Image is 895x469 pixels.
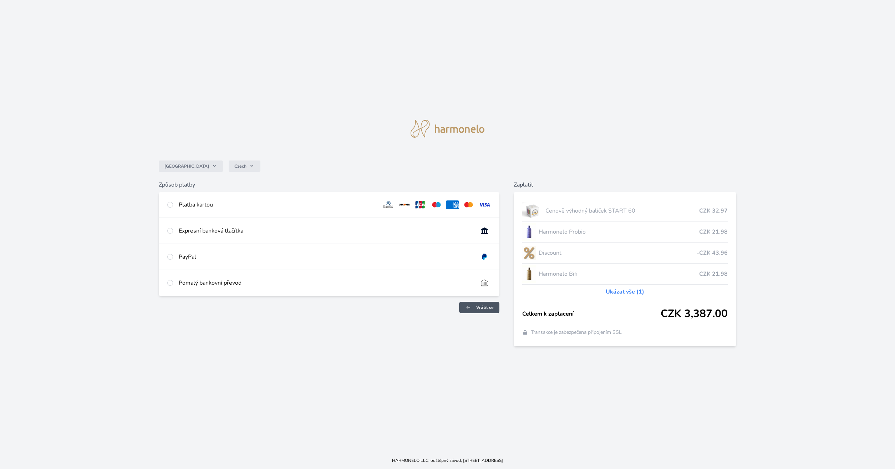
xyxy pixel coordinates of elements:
[522,223,536,241] img: CLEAN_PROBIO_se_stinem_x-lo.jpg
[478,226,491,235] img: onlineBanking_CZ.svg
[522,244,536,262] img: discount-lo.png
[179,200,376,209] div: Platba kartou
[462,200,475,209] img: mc.svg
[522,265,536,283] img: CLEAN_BIFI_se_stinem_x-lo.jpg
[234,163,246,169] span: Czech
[159,160,223,172] button: [GEOGRAPHIC_DATA]
[446,200,459,209] img: amex.svg
[539,270,699,278] span: Harmonelo Bifi
[661,307,728,320] span: CZK 3,387.00
[699,270,728,278] span: CZK 21.98
[179,279,472,287] div: Pomalý bankovní převod
[699,228,728,236] span: CZK 21.98
[179,226,472,235] div: Expresní banková tlačítka
[606,287,644,296] a: Ukázat vše (1)
[229,160,260,172] button: Czech
[697,249,728,257] span: -CZK 43.96
[522,202,543,220] img: start.jpg
[539,249,697,257] span: Discount
[398,200,411,209] img: discover.svg
[514,180,736,189] h6: Zaplatit
[159,180,500,189] h6: Způsob platby
[430,200,443,209] img: maestro.svg
[164,163,209,169] span: [GEOGRAPHIC_DATA]
[539,228,699,236] span: Harmonelo Probio
[531,329,622,336] span: Transakce je zabezpečena připojením SSL
[414,200,427,209] img: jcb.svg
[545,207,699,215] span: Cenově výhodný balíček START 60
[478,200,491,209] img: visa.svg
[522,310,661,318] span: Celkem k zaplacení
[476,305,494,310] span: Vrátit se
[411,120,485,138] img: logo.svg
[699,207,728,215] span: CZK 32.97
[382,200,395,209] img: diners.svg
[179,253,472,261] div: PayPal
[478,253,491,261] img: paypal.svg
[459,302,499,313] a: Vrátit se
[478,279,491,287] img: bankTransfer_IBAN.svg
